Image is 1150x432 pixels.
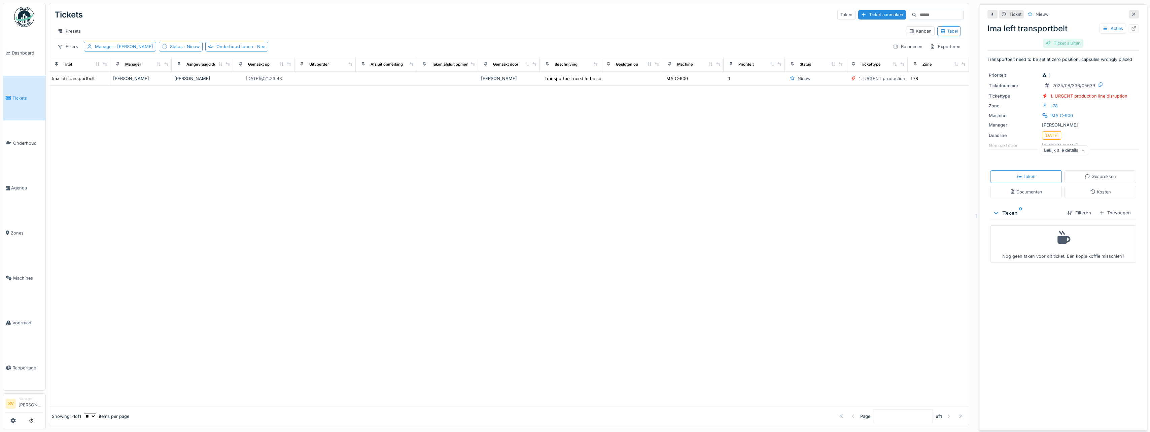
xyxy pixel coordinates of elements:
[84,413,129,420] div: items per page
[1085,173,1116,180] div: Gesprekken
[19,396,43,401] div: Manager
[170,43,200,50] div: Status
[1052,82,1095,89] div: 2025/08/336/05639
[927,42,964,51] div: Exporteren
[922,62,932,67] div: Zone
[481,75,537,82] div: [PERSON_NAME]
[493,62,518,67] div: Gemaakt door
[64,62,72,67] div: Titel
[3,300,45,346] a: Voorraad
[3,31,45,76] a: Dashboard
[11,230,43,236] span: Zones
[216,43,265,50] div: Onderhoud tonen
[309,62,329,67] div: Uitvoerder
[13,275,43,281] span: Machines
[665,75,688,82] div: IMA C-900
[11,185,43,191] span: Agenda
[125,62,141,67] div: Manager
[936,413,942,420] strong: of 1
[1043,39,1083,48] div: Ticket sluiten
[1036,11,1048,17] div: Nieuw
[728,75,730,82] div: 1
[989,132,1039,139] div: Deadline
[1009,11,1021,17] div: Ticket
[616,62,638,67] div: Gesloten op
[993,209,1062,217] div: Taken
[989,112,1039,119] div: Machine
[3,255,45,300] a: Machines
[113,44,153,49] span: : [PERSON_NAME]
[989,122,1039,128] div: Manager
[940,28,958,34] div: Tabel
[677,62,693,67] div: Machine
[989,93,1039,99] div: Tickettype
[1017,173,1036,180] div: Taken
[12,365,43,371] span: Rapportage
[253,44,265,49] span: : Nee
[1010,189,1042,195] div: Documenten
[860,413,870,420] div: Page
[95,43,153,50] div: Manager
[12,320,43,326] span: Voorraad
[858,10,906,19] div: Ticket aanmaken
[6,399,16,409] li: SV
[861,62,881,67] div: Tickettype
[911,75,918,82] div: L78
[248,62,270,67] div: Gemaakt op
[1050,93,1127,99] div: 1. URGENT production line disruption
[545,75,642,82] div: Transportbelt need to be set at zero position, ...
[987,56,1139,63] p: Transportbelt need to be set at zero position, capsules wrongly placed
[3,211,45,256] a: Zones
[1065,208,1094,217] div: Filteren
[859,75,936,82] div: 1. URGENT production line disruption
[989,82,1039,89] div: Ticketnummer
[3,166,45,211] a: Agenda
[1044,132,1059,139] div: [DATE]
[6,396,43,412] a: SV Manager[PERSON_NAME]
[1100,24,1126,33] div: Acties
[738,62,754,67] div: Prioriteit
[798,75,810,82] div: Nieuw
[1096,208,1134,217] div: Toevoegen
[837,10,856,20] div: Taken
[55,42,81,51] div: Filters
[14,7,34,27] img: Badge_color-CXgf-gQk.svg
[1090,189,1111,195] div: Kosten
[12,95,43,101] span: Tickets
[3,346,45,391] a: Rapportage
[1050,112,1073,119] div: IMA C-900
[113,75,169,82] div: [PERSON_NAME]
[432,62,480,67] div: Taken afsluit opmerkingen
[989,72,1039,78] div: Prioriteit
[989,103,1039,109] div: Zone
[19,396,43,411] li: [PERSON_NAME]
[1041,146,1088,155] div: Bekijk alle details
[246,75,282,82] div: [DATE] @ 21:23:43
[555,62,578,67] div: Beschrijving
[55,6,83,24] div: Tickets
[12,50,43,56] span: Dashboard
[3,76,45,121] a: Tickets
[890,42,926,51] div: Kolommen
[909,28,932,34] div: Kanban
[3,120,45,166] a: Onderhoud
[987,23,1139,35] div: Ima left transportbelt
[174,75,230,82] div: [PERSON_NAME]
[1019,209,1022,217] sup: 0
[989,122,1138,128] div: [PERSON_NAME]
[52,413,81,420] div: Showing 1 - 1 of 1
[55,26,84,36] div: Presets
[1042,72,1050,78] div: 1
[186,62,220,67] div: Aangevraagd door
[183,44,200,49] span: : Nieuw
[1050,103,1058,109] div: L78
[995,228,1132,260] div: Nog geen taken voor dit ticket. Een kopje koffie misschien?
[52,75,95,82] div: Ima left transportbelt
[800,62,811,67] div: Status
[13,140,43,146] span: Onderhoud
[371,62,403,67] div: Afsluit opmerking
